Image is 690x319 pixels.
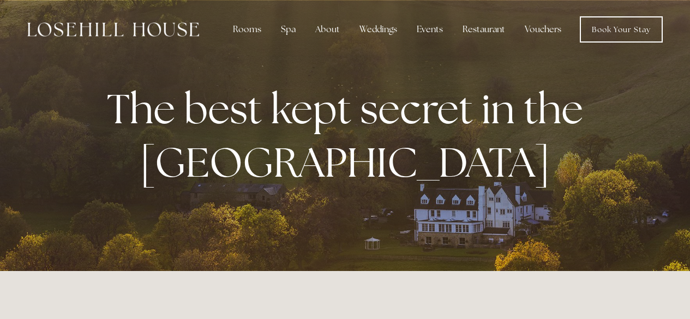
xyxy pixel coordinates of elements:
[516,19,570,40] a: Vouchers
[307,19,349,40] div: About
[454,19,514,40] div: Restaurant
[27,22,199,37] img: Losehill House
[408,19,452,40] div: Events
[351,19,406,40] div: Weddings
[580,16,663,43] a: Book Your Stay
[107,82,592,189] strong: The best kept secret in the [GEOGRAPHIC_DATA]
[224,19,270,40] div: Rooms
[272,19,304,40] div: Spa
